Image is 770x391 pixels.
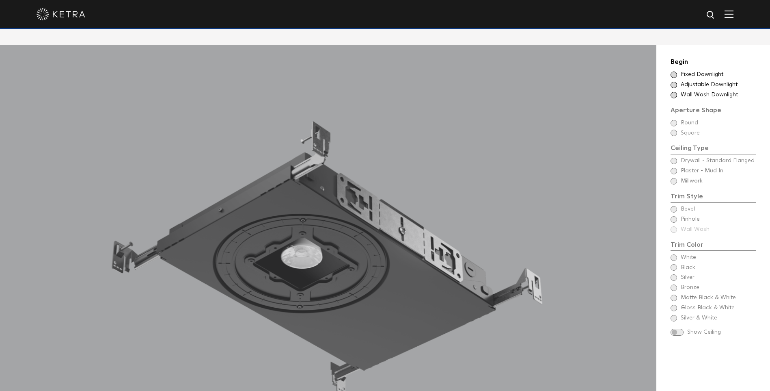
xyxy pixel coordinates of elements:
span: Show Ceiling [687,328,756,337]
span: Adjustable Downlight [681,81,755,89]
div: Begin [671,57,756,68]
img: ketra-logo-2019-white [37,8,85,20]
span: Wall Wash Downlight [681,91,755,99]
img: search icon [706,10,716,20]
span: Fixed Downlight [681,71,755,79]
img: Hamburger%20Nav.svg [725,10,733,18]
